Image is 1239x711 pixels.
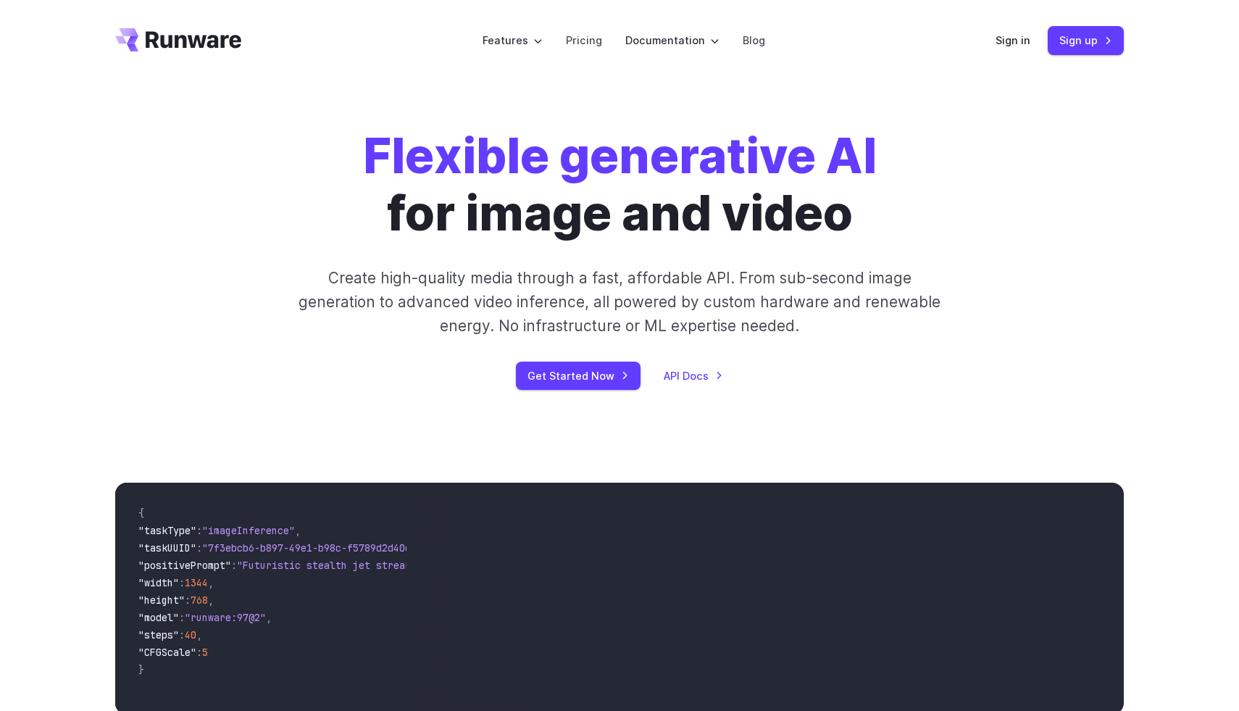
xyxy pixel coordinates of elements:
a: Go to / [115,28,241,51]
label: Documentation [625,32,719,49]
span: , [295,524,301,537]
span: "model" [138,611,179,624]
span: 5 [202,646,208,659]
span: : [179,611,185,624]
span: : [179,628,185,641]
span: "height" [138,594,185,607]
span: : [179,576,185,589]
p: Create high-quality media through a fast, affordable API. From sub-second image generation to adv... [297,266,943,338]
a: API Docs [664,367,723,384]
span: "taskType" [138,524,196,537]
span: { [138,507,144,520]
span: "runware:97@2" [185,611,266,624]
span: "Futuristic stealth jet streaking through a neon-lit cityscape with glowing purple exhaust" [237,559,764,572]
span: , [208,576,214,589]
strong: Flexible generative AI [363,127,877,185]
span: "positivePrompt" [138,559,231,572]
span: "steps" [138,628,179,641]
span: 1344 [185,576,208,589]
span: : [196,541,202,554]
span: 40 [185,628,196,641]
span: "7f3ebcb6-b897-49e1-b98c-f5789d2d40d7" [202,541,422,554]
h1: for image and video [363,128,877,243]
span: : [185,594,191,607]
span: } [138,663,144,676]
a: Sign in [996,32,1030,49]
span: , [208,594,214,607]
span: "width" [138,576,179,589]
label: Features [483,32,543,49]
span: : [196,646,202,659]
a: Blog [743,32,765,49]
span: : [196,524,202,537]
span: , [266,611,272,624]
span: : [231,559,237,572]
a: Sign up [1048,26,1124,54]
span: , [196,628,202,641]
a: Pricing [566,32,602,49]
span: "imageInference" [202,524,295,537]
a: Get Started Now [516,362,641,390]
span: "taskUUID" [138,541,196,554]
span: "CFGScale" [138,646,196,659]
span: 768 [191,594,208,607]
